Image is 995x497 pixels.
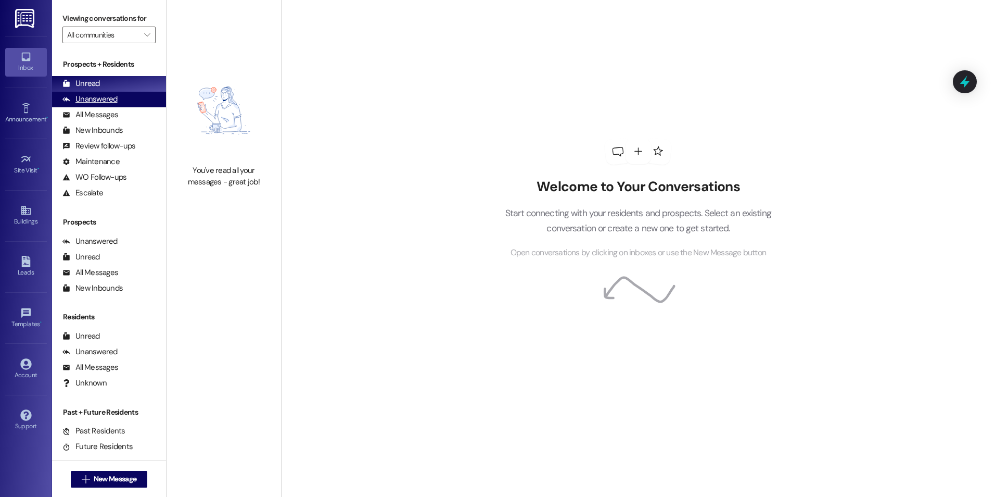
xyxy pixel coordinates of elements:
div: Residents [52,312,166,322]
a: Support [5,406,47,434]
a: Inbox [5,48,47,76]
div: Maintenance [62,156,120,167]
div: Prospects [52,217,166,228]
img: empty-state [178,61,270,160]
div: All Messages [62,109,118,120]
a: Leads [5,253,47,281]
i:  [82,475,90,483]
div: All Messages [62,267,118,278]
div: Review follow-ups [62,141,135,152]
a: Buildings [5,202,47,230]
a: Account [5,355,47,383]
span: • [40,319,42,326]
span: Open conversations by clicking on inboxes or use the New Message button [511,246,766,259]
div: Unread [62,252,100,263]
input: All communities [67,27,139,43]
a: Templates • [5,304,47,332]
div: Unread [62,78,100,89]
div: Unanswered [62,94,118,105]
div: You've read all your messages - great job! [178,165,270,188]
button: New Message [71,471,148,488]
label: Viewing conversations for [62,10,156,27]
div: Past Residents [62,426,125,437]
a: Site Visit • [5,151,47,179]
div: Prospects + Residents [52,59,166,70]
div: WO Follow-ups [62,172,126,183]
div: All Messages [62,362,118,373]
span: • [46,114,48,121]
div: New Inbounds [62,125,123,136]
div: Escalate [62,188,103,198]
div: Past + Future Residents [52,407,166,418]
img: ResiDesk Logo [15,9,36,28]
i:  [144,31,150,39]
div: Unanswered [62,236,118,247]
div: Unanswered [62,346,118,357]
span: New Message [94,474,136,484]
div: Unknown [62,378,107,389]
div: Unread [62,331,100,342]
h2: Welcome to Your Conversations [489,179,787,195]
div: Future Residents [62,441,133,452]
span: • [37,165,39,172]
div: New Inbounds [62,283,123,294]
p: Start connecting with your residents and prospects. Select an existing conversation or create a n... [489,206,787,235]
